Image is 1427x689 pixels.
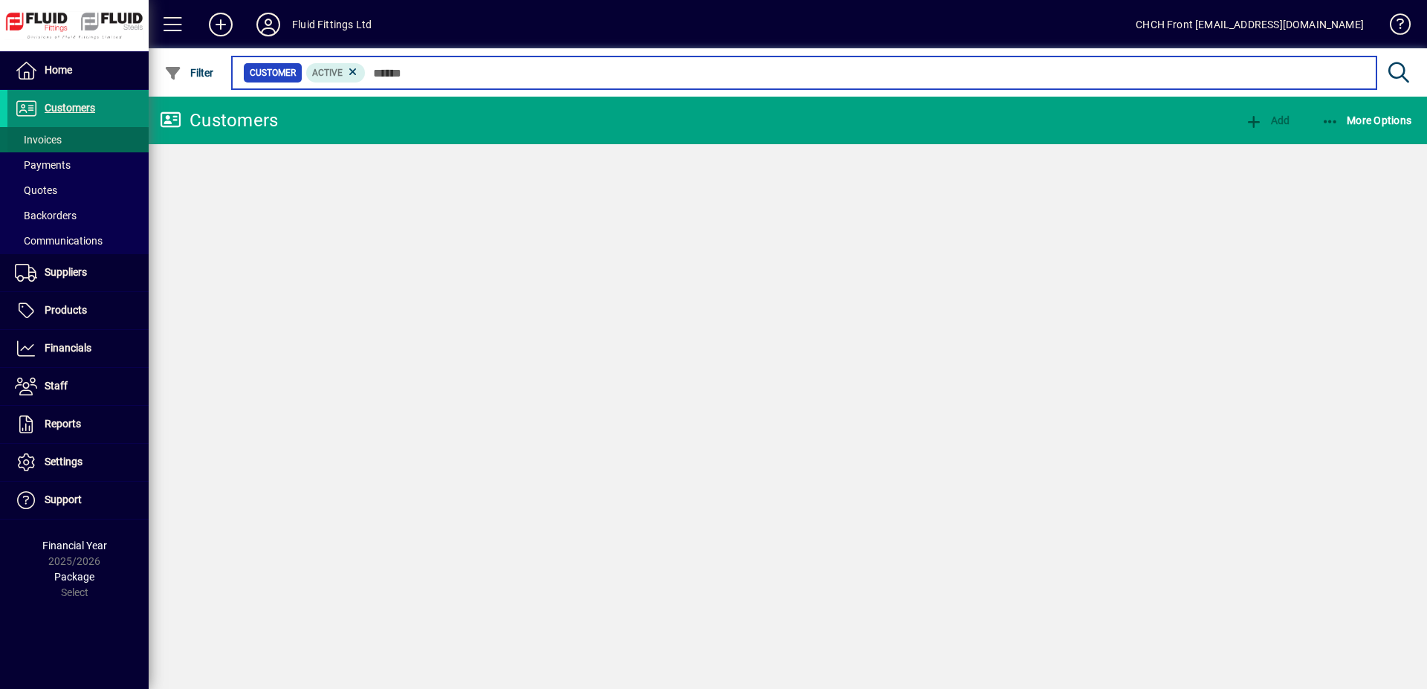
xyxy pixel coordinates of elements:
span: Invoices [15,134,62,146]
button: Profile [245,11,292,38]
span: Customer [250,65,296,80]
span: Support [45,494,82,505]
a: Staff [7,368,149,405]
span: Add [1245,114,1290,126]
span: Staff [45,380,68,392]
span: Financials [45,342,91,354]
a: Knowledge Base [1379,3,1408,51]
span: Communications [15,235,103,247]
span: Quotes [15,184,57,196]
a: Suppliers [7,254,149,291]
a: Backorders [7,203,149,228]
span: Filter [164,67,214,79]
span: Active [312,68,343,78]
div: Customers [160,109,278,132]
span: Payments [15,159,71,171]
span: Backorders [15,210,77,221]
button: Filter [161,59,218,86]
span: Products [45,304,87,316]
span: Financial Year [42,540,107,551]
span: Customers [45,102,95,114]
span: Package [54,571,94,583]
span: Suppliers [45,266,87,278]
button: More Options [1318,107,1416,134]
a: Support [7,482,149,519]
a: Quotes [7,178,149,203]
a: Home [7,52,149,89]
a: Reports [7,406,149,443]
button: Add [1241,107,1293,134]
a: Products [7,292,149,329]
button: Add [197,11,245,38]
span: More Options [1321,114,1412,126]
a: Communications [7,228,149,253]
div: CHCH Front [EMAIL_ADDRESS][DOMAIN_NAME] [1136,13,1364,36]
mat-chip: Activation Status: Active [306,63,366,83]
a: Settings [7,444,149,481]
a: Payments [7,152,149,178]
span: Settings [45,456,82,468]
a: Financials [7,330,149,367]
div: Fluid Fittings Ltd [292,13,372,36]
span: Home [45,64,72,76]
a: Invoices [7,127,149,152]
span: Reports [45,418,81,430]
